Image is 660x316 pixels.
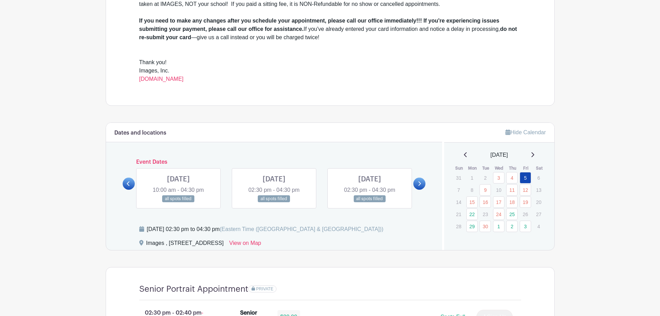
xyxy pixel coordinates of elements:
a: 22 [466,208,478,220]
div: Images , [STREET_ADDRESS] [146,239,224,250]
a: [DOMAIN_NAME] [139,76,184,82]
th: Mon [466,165,479,172]
th: Fri [519,165,533,172]
a: View on Map [229,239,261,250]
div: If you've already entered your card information and notice a delay in processing, —give us a call... [139,17,521,42]
p: 23 [479,209,491,220]
p: 4 [533,221,544,232]
a: 11 [506,184,518,196]
p: 20 [533,197,544,207]
p: 8 [466,185,478,195]
p: 2 [479,172,491,183]
p: 21 [453,209,464,220]
span: (Eastern Time ([GEOGRAPHIC_DATA] & [GEOGRAPHIC_DATA])) [220,226,384,232]
strong: do not re-submit your card [139,26,517,40]
a: 25 [506,208,518,220]
h6: Dates and locations [114,130,166,136]
div: Thank you! [139,58,521,67]
p: 14 [453,197,464,207]
th: Wed [493,165,506,172]
a: 1 [493,221,504,232]
a: 2 [506,221,518,232]
a: 29 [466,221,478,232]
a: 4 [506,172,518,183]
a: 19 [520,196,531,208]
a: Hide Calendar [505,129,546,135]
p: 27 [533,209,544,220]
a: 18 [506,196,518,208]
a: 3 [520,221,531,232]
strong: If you need to make any changes after you schedule your appointment, please call our office immed... [139,18,500,32]
th: Sat [533,165,546,172]
div: [DATE] 02:30 pm to 04:30 pm [147,225,384,233]
a: 12 [520,184,531,196]
p: 1 [466,172,478,183]
p: 13 [533,185,544,195]
a: 15 [466,196,478,208]
h4: Senior Portrait Appointment [139,284,248,294]
th: Tue [479,165,493,172]
a: 24 [493,208,504,220]
p: 26 [520,209,531,220]
a: 5 [520,172,531,183]
p: 6 [533,172,544,183]
a: 17 [493,196,504,208]
span: PRIVATE [256,287,273,291]
a: 3 [493,172,504,183]
a: 9 [479,184,491,196]
p: 10 [493,185,504,195]
h6: Event Dates [135,159,414,165]
a: 30 [479,221,491,232]
th: Thu [506,165,519,172]
p: 31 [453,172,464,183]
span: [DATE] [491,151,508,159]
div: Images, Inc. [139,67,521,83]
th: Sun [452,165,466,172]
a: 16 [479,196,491,208]
p: 28 [453,221,464,232]
p: 7 [453,185,464,195]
